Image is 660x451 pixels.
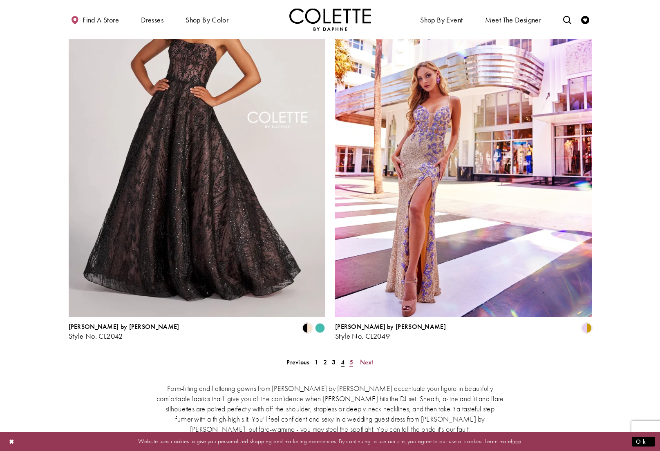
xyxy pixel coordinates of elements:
span: Shop By Event [418,8,465,31]
a: here [511,437,521,445]
button: Submit Dialog [632,436,655,447]
span: Shop by color [186,16,228,24]
i: Black/Nude [302,323,312,333]
a: Check Wishlist [579,8,591,31]
span: Style No. CL2049 [335,331,390,341]
span: Dresses [139,8,166,31]
span: Current page [338,356,347,368]
a: Visit Home Page [289,8,371,31]
div: Colette by Daphne Style No. CL2049 [335,323,446,340]
span: Meet the designer [485,16,541,24]
span: Style No. CL2042 [69,331,123,341]
span: 2 [323,358,327,366]
span: Dresses [141,16,163,24]
img: Colette by Daphne [289,8,371,31]
button: Close Dialog [5,434,19,449]
span: Previous [286,358,309,366]
span: 4 [341,358,345,366]
span: Shop By Event [420,16,463,24]
a: 1 [312,356,321,368]
i: Turquoise [315,323,325,333]
p: Form-fitting and flattering gowns from [PERSON_NAME] by [PERSON_NAME] accentuate your figure in b... [157,383,504,434]
span: 5 [349,358,353,366]
span: 3 [332,358,336,366]
span: Shop by color [183,8,230,31]
a: 5 [347,356,356,368]
i: Gold/Lilac [582,323,592,333]
span: [PERSON_NAME] by [PERSON_NAME] [335,322,446,331]
div: Colette by Daphne Style No. CL2042 [69,323,179,340]
span: Next [360,358,374,366]
a: 3 [329,356,338,368]
span: Find a store [83,16,119,24]
span: [PERSON_NAME] by [PERSON_NAME] [69,322,179,331]
a: Meet the designer [483,8,544,31]
a: 2 [321,356,329,368]
a: Toggle search [561,8,573,31]
a: Prev Page [284,356,312,368]
p: Website uses cookies to give you personalized shopping and marketing experiences. By continuing t... [59,436,601,447]
a: Next Page [358,356,376,368]
a: Find a store [69,8,121,31]
span: 1 [315,358,318,366]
